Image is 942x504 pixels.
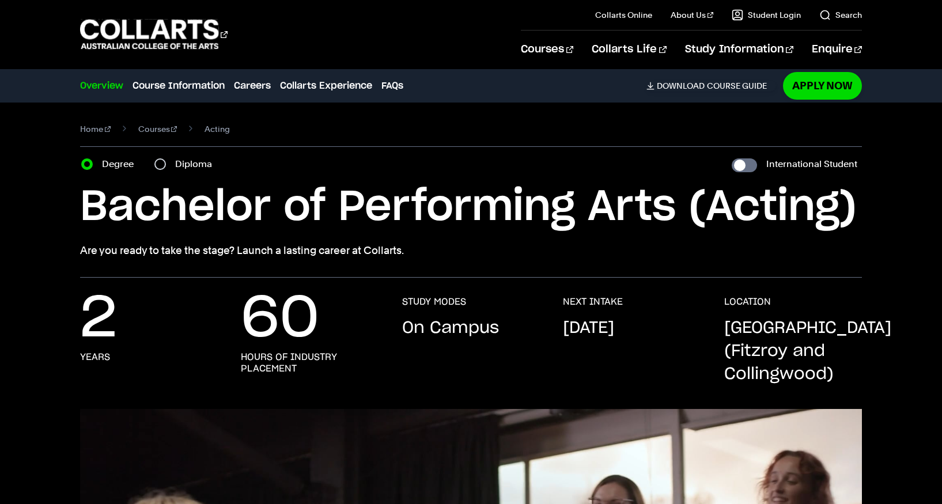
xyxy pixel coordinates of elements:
[241,296,319,342] p: 60
[671,9,713,21] a: About Us
[80,121,111,137] a: Home
[80,351,110,363] h3: years
[381,79,403,93] a: FAQs
[563,317,614,340] p: [DATE]
[724,296,771,308] h3: LOCATION
[819,9,862,21] a: Search
[402,317,499,340] p: On Campus
[205,121,230,137] span: Acting
[138,121,177,137] a: Courses
[724,317,891,386] p: [GEOGRAPHIC_DATA] (Fitzroy and Collingwood)
[783,72,862,99] a: Apply Now
[80,242,862,259] p: Are you ready to take the stage? Launch a lasting career at Collarts.
[80,18,228,51] div: Go to homepage
[80,79,123,93] a: Overview
[402,296,466,308] h3: STUDY MODES
[80,181,862,233] h1: Bachelor of Performing Arts (Acting)
[234,79,271,93] a: Careers
[241,351,379,374] h3: hours of industry placement
[133,79,225,93] a: Course Information
[521,31,573,69] a: Courses
[102,156,141,172] label: Degree
[563,296,623,308] h3: NEXT INTAKE
[280,79,372,93] a: Collarts Experience
[657,81,705,91] span: Download
[812,31,862,69] a: Enquire
[766,156,857,172] label: International Student
[732,9,801,21] a: Student Login
[175,156,219,172] label: Diploma
[595,9,652,21] a: Collarts Online
[592,31,666,69] a: Collarts Life
[646,81,776,91] a: DownloadCourse Guide
[80,296,117,342] p: 2
[685,31,793,69] a: Study Information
